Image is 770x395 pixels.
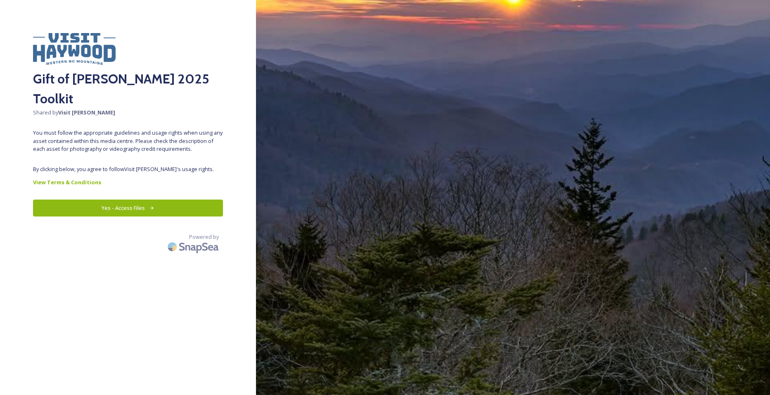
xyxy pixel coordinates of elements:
[189,233,219,241] span: Powered by
[33,109,223,117] span: Shared by
[58,109,115,116] strong: Visit [PERSON_NAME]
[165,237,223,257] img: SnapSea Logo
[33,33,116,65] img: visit-haywood-logo-white_120-wnc_mountain-blue-3292264819-e1727106323371.png
[33,129,223,153] span: You must follow the appropriate guidelines and usage rights when using any asset contained within...
[33,69,223,109] h2: Gift of [PERSON_NAME] 2025 Toolkit
[33,177,223,187] a: View Terms & Conditions
[33,178,101,186] strong: View Terms & Conditions
[33,200,223,217] button: Yes - Access Files
[33,165,223,173] span: By clicking below, you agree to follow Visit [PERSON_NAME] 's usage rights.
